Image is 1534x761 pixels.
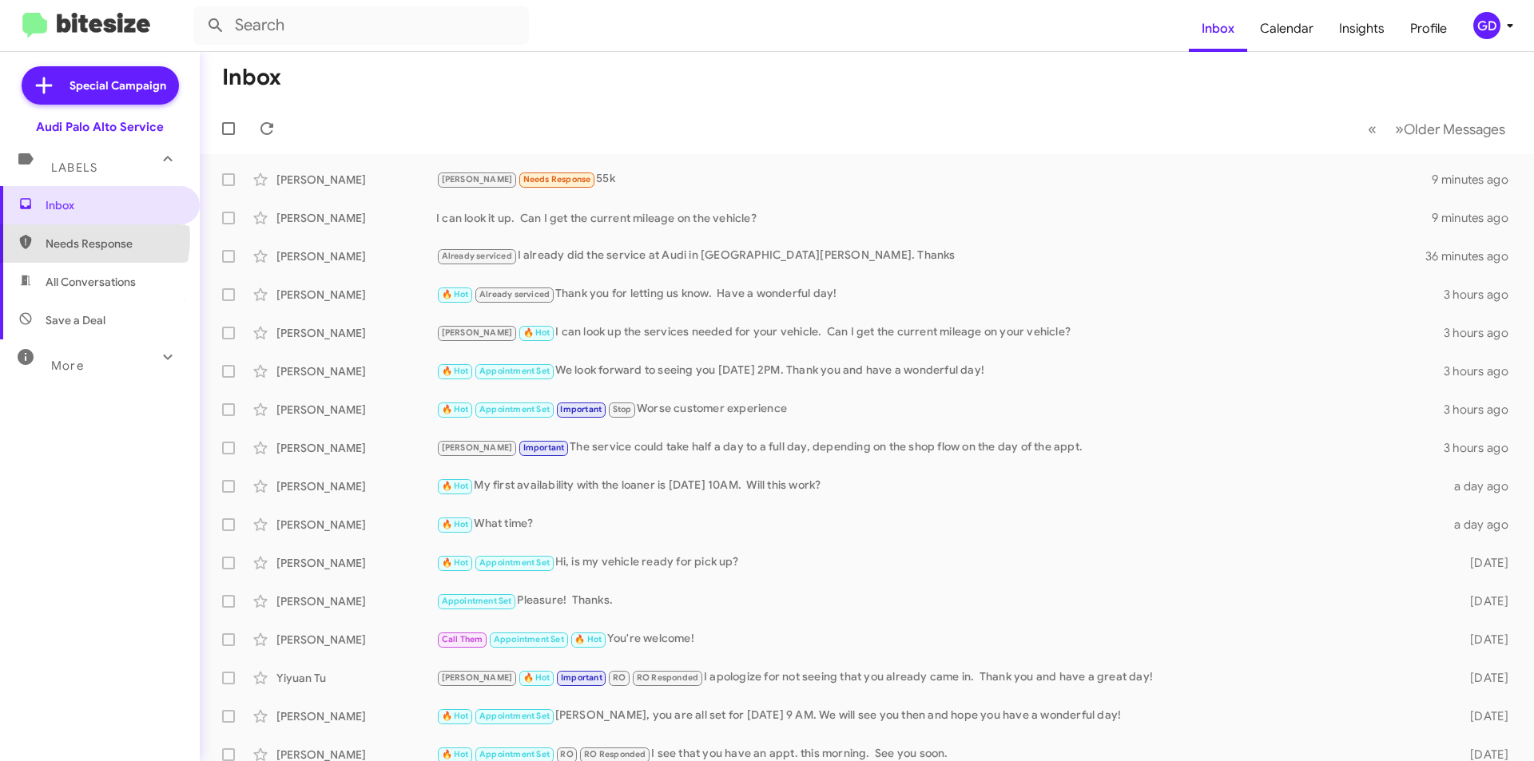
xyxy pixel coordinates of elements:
[276,670,436,686] div: Yiyuan Tu
[276,363,436,379] div: [PERSON_NAME]
[276,248,436,264] div: [PERSON_NAME]
[1445,708,1521,724] div: [DATE]
[1358,113,1386,145] button: Previous
[436,247,1425,265] div: I already did the service at Audi in [GEOGRAPHIC_DATA][PERSON_NAME]. Thanks
[442,596,512,606] span: Appointment Set
[1368,119,1377,139] span: «
[436,592,1445,610] div: Pleasure! Thanks.
[442,634,483,644] span: Call Them
[1445,555,1521,571] div: [DATE]
[637,672,698,683] span: RO Responded
[276,172,436,188] div: [PERSON_NAME]
[276,478,436,494] div: [PERSON_NAME]
[523,327,550,338] span: 🔥 Hot
[442,749,469,759] span: 🔥 Hot
[442,174,513,184] span: [PERSON_NAME]
[479,404,550,414] span: Appointment Set
[36,119,164,135] div: Audi Palo Alto Service
[51,161,97,175] span: Labels
[1425,248,1521,264] div: 36 minutes ago
[1385,113,1515,145] button: Next
[276,517,436,533] div: [PERSON_NAME]
[276,287,436,303] div: [PERSON_NAME]
[442,289,469,299] span: 🔥 Hot
[22,66,179,105] a: Special Campaign
[436,707,1445,725] div: [PERSON_NAME], you are all set for [DATE] 9 AM. We will see you then and hope you have a wonderfu...
[436,170,1432,188] div: 55k
[584,749,646,759] span: RO Responded
[1444,325,1521,341] div: 3 hours ago
[436,210,1432,226] div: I can look it up. Can I get the current mileage on the vehicle?
[479,711,550,721] span: Appointment Set
[46,236,181,252] span: Needs Response
[1395,119,1404,139] span: »
[442,442,513,453] span: [PERSON_NAME]
[494,634,564,644] span: Appointment Set
[1444,402,1521,418] div: 3 hours ago
[1432,172,1521,188] div: 9 minutes ago
[436,438,1444,457] div: The service could take half a day to a full day, depending on the shop flow on the day of the appt.
[1445,593,1521,609] div: [DATE]
[276,632,436,648] div: [PERSON_NAME]
[561,672,602,683] span: Important
[276,402,436,418] div: [PERSON_NAME]
[436,630,1445,648] div: You're welcome!
[276,593,436,609] div: [PERSON_NAME]
[479,366,550,376] span: Appointment Set
[1445,517,1521,533] div: a day ago
[560,404,602,414] span: Important
[479,557,550,568] span: Appointment Set
[1397,6,1460,52] a: Profile
[276,708,436,724] div: [PERSON_NAME]
[436,285,1444,303] div: Thank you for letting us know. Have a wonderful day!
[442,251,512,261] span: Already serviced
[1444,440,1521,456] div: 3 hours ago
[276,325,436,341] div: [PERSON_NAME]
[1473,12,1500,39] div: GD
[436,323,1444,342] div: I can look up the services needed for your vehicle. Can I get the current mileage on your vehicle?
[479,749,550,759] span: Appointment Set
[436,362,1444,380] div: We look forward to seeing you [DATE] 2PM. Thank you and have a wonderful day!
[1432,210,1521,226] div: 9 minutes ago
[442,366,469,376] span: 🔥 Hot
[442,557,469,568] span: 🔥 Hot
[1326,6,1397,52] a: Insights
[193,6,529,45] input: Search
[442,519,469,529] span: 🔥 Hot
[1359,113,1515,145] nav: Page navigation example
[523,672,550,683] span: 🔥 Hot
[222,65,281,90] h1: Inbox
[442,672,513,683] span: [PERSON_NAME]
[442,481,469,491] span: 🔥 Hot
[46,312,105,328] span: Save a Deal
[1460,12,1516,39] button: GD
[442,711,469,721] span: 🔥 Hot
[523,442,565,453] span: Important
[613,404,632,414] span: Stop
[560,749,573,759] span: RO
[436,668,1445,687] div: I apologize for not seeing that you already came in. Thank you and have a great day!
[1445,670,1521,686] div: [DATE]
[436,400,1444,418] div: Worse customer experience
[1444,287,1521,303] div: 3 hours ago
[46,197,181,213] span: Inbox
[574,634,602,644] span: 🔥 Hot
[479,289,550,299] span: Already serviced
[436,553,1445,572] div: Hi, is my vehicle ready for pick up?
[70,77,166,93] span: Special Campaign
[442,404,469,414] span: 🔥 Hot
[1247,6,1326,52] a: Calendar
[1189,6,1247,52] a: Inbox
[46,274,136,290] span: All Conversations
[1445,478,1521,494] div: a day ago
[1445,632,1521,648] div: [DATE]
[276,210,436,226] div: [PERSON_NAME]
[436,477,1445,495] div: My first availability with the loaner is [DATE] 10AM. Will this work?
[436,515,1445,533] div: What time?
[276,440,436,456] div: [PERSON_NAME]
[276,555,436,571] div: [PERSON_NAME]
